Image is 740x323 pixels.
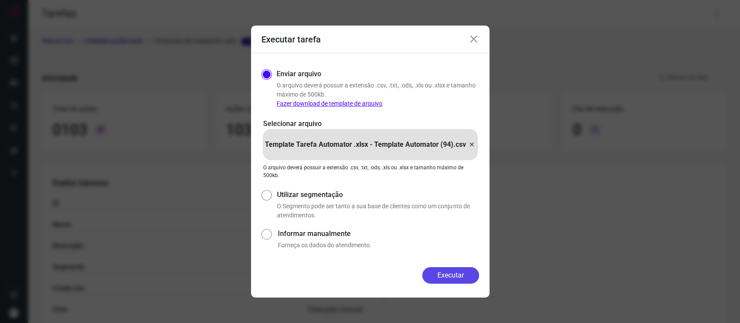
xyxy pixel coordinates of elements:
[277,202,479,220] p: O Segmento pode ser tanto a sua base de clientes como um conjunto de atendimentos.
[278,229,479,239] label: Informar manualmente
[263,164,477,179] p: O arquivo deverá possuir a extensão .csv, .txt, .ods, .xls ou .xlsx e tamanho máximo de 500kb.
[277,81,479,108] p: O arquivo deverá possuir a extensão .csv, .txt, .ods, .xls ou .xlsx e tamanho máximo de 500kb.
[265,139,466,150] p: Template Tarefa Automator .xlsx - Template Automator (94).csv
[263,119,477,129] p: Selecionar arquivo
[277,190,479,200] label: Utilizar segmentação
[422,267,479,284] button: Executar
[261,34,321,45] h3: Executar tarefa
[278,241,479,250] p: Forneça os dados do atendimento.
[277,100,382,107] a: Fazer download de template de arquivo
[277,69,321,79] label: Enviar arquivo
